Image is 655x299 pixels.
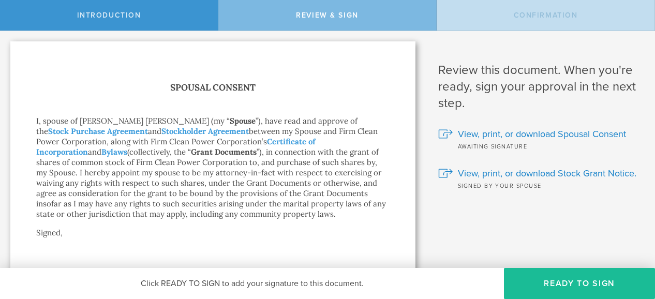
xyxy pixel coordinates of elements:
[36,116,390,219] p: I, spouse of [PERSON_NAME] [PERSON_NAME] (my “ ”), have read and approve of the and between my Sp...
[48,126,148,136] a: Stock Purchase Agreement
[191,147,257,157] strong: Grant Documents
[514,11,578,20] span: Confirmation
[77,11,141,20] span: Introduction
[230,116,256,126] strong: Spouse
[36,137,316,157] a: Certificate of Incorporation
[438,62,639,112] h1: Review this document. When you're ready, sign your approval in the next step.
[101,147,127,157] a: Bylaws
[504,268,655,299] button: Ready to Sign
[296,11,359,20] span: Review & Sign
[438,180,639,190] div: Signed by your spouse
[458,127,626,141] span: View, print, or download Spousal Consent
[458,167,636,180] span: View, print, or download Stock Grant Notice.
[141,278,364,289] span: Click READY TO SIGN to add your signature to this document.
[36,228,390,259] p: Signed,
[36,80,390,95] h1: Spousal Consent
[438,141,639,151] div: Awaiting signature
[161,126,249,136] a: Stockholder Agreement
